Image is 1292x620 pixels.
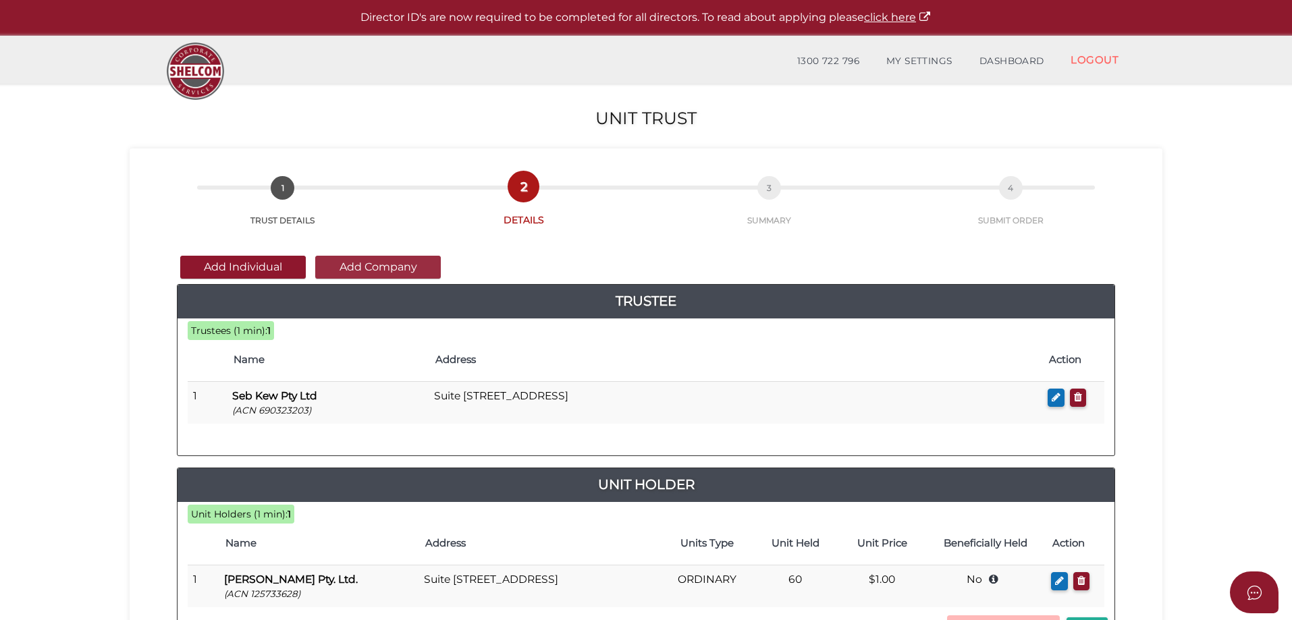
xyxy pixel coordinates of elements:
h4: Unit Price [846,538,919,549]
button: Add Individual [180,256,306,279]
h4: Beneficially Held [932,538,1039,549]
td: Suite [STREET_ADDRESS] [419,565,661,607]
a: 2DETAILS [402,190,645,227]
b: [PERSON_NAME] Pty. Ltd. [224,573,358,586]
b: 1 [267,325,271,337]
a: 3SUMMARY [646,191,893,226]
p: (ACN 690323203) [232,404,423,417]
td: No [925,565,1046,607]
td: Suite [STREET_ADDRESS] [429,382,1042,424]
a: click here [864,11,932,24]
span: 4 [999,176,1023,200]
a: 1300 722 796 [784,48,873,75]
a: LOGOUT [1057,46,1132,74]
button: Add Company [315,256,441,279]
h4: Unit Held [759,538,832,549]
h4: Address [425,538,654,549]
a: DASHBOARD [966,48,1058,75]
p: (ACN 125733628) [224,588,413,600]
a: 4SUBMIT ORDER [893,191,1129,226]
h4: Action [1052,538,1098,549]
b: 1 [288,508,291,520]
h4: Address [435,354,1035,366]
span: 1 [271,176,294,200]
b: Seb Kew Pty Ltd [232,389,317,402]
span: Unit Holders (1 min): [191,508,288,520]
td: 60 [752,565,838,607]
a: 1TRUST DETAILS [163,191,402,226]
td: $1.00 [839,565,925,607]
p: Director ID's are now required to be completed for all directors. To read about applying please [34,10,1258,26]
td: ORDINARY [662,565,753,607]
img: Logo [160,36,231,107]
span: Trustees (1 min): [191,325,267,337]
a: MY SETTINGS [873,48,966,75]
span: 2 [512,175,535,198]
h4: Name [234,354,422,366]
a: Unit Holder [178,474,1114,495]
h4: Units Type [668,538,746,549]
button: Open asap [1230,571,1278,613]
td: 1 [188,382,227,424]
h4: Action [1049,354,1098,366]
h4: Name [225,538,412,549]
span: 3 [757,176,781,200]
a: Trustee [178,290,1114,312]
td: 1 [188,565,219,607]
